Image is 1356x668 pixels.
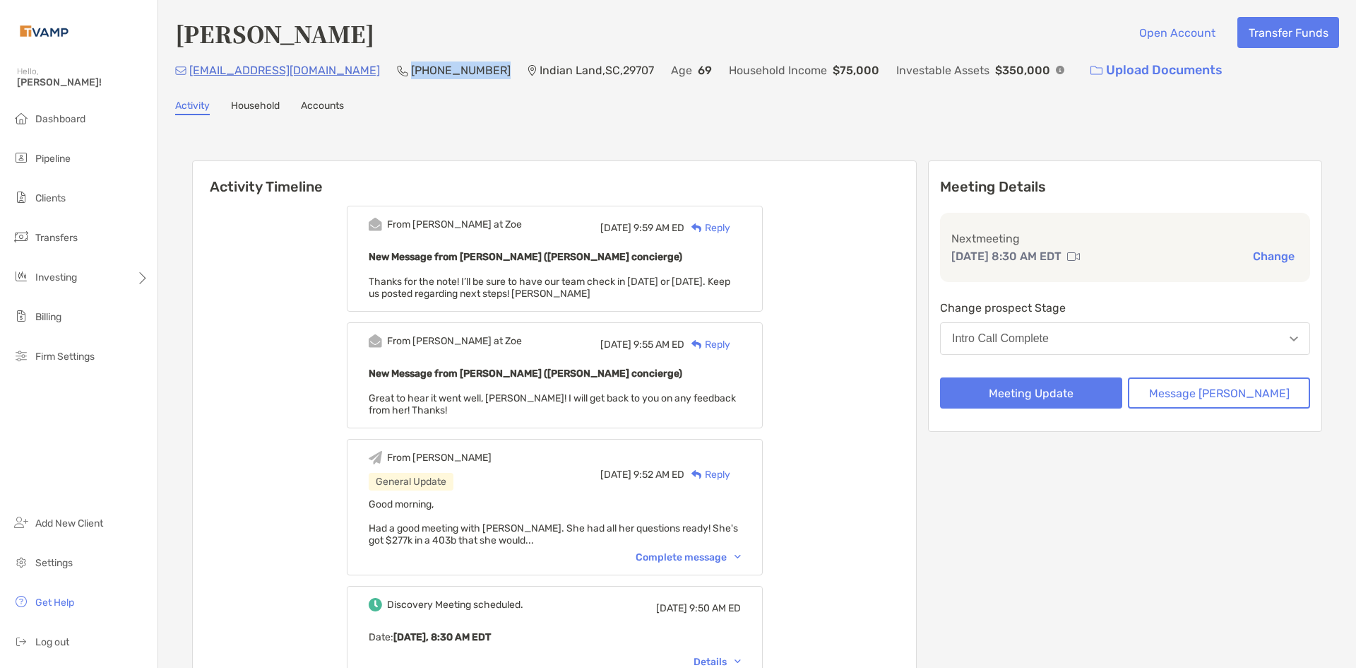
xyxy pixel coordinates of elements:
[896,61,989,79] p: Investable Assets
[1249,249,1299,264] button: Change
[369,451,382,464] img: Event icon
[189,61,380,79] p: [EMAIL_ADDRESS][DOMAIN_NAME]
[1237,17,1339,48] button: Transfer Funds
[698,61,712,79] p: 69
[175,100,210,115] a: Activity
[369,334,382,348] img: Event icon
[1081,55,1232,86] a: Upload Documents
[387,599,523,611] div: Discovery Meeting scheduled.
[734,660,741,664] img: Chevron icon
[951,230,1299,247] p: Next meeting
[689,602,741,614] span: 9:50 AM ED
[671,61,692,79] p: Age
[175,66,186,75] img: Email Icon
[13,189,30,206] img: clients icon
[13,347,30,364] img: firm-settings icon
[393,631,491,643] b: [DATE], 8:30 AM EDT
[175,17,374,49] h4: [PERSON_NAME]
[369,392,736,416] span: Great to hear it went well, [PERSON_NAME]! I will get back to you on any feedback from her! Thanks!
[35,311,61,323] span: Billing
[369,498,738,546] span: Good morning, Had a good meeting with [PERSON_NAME]. She had all her questions ready! She's got $...
[1128,17,1226,48] button: Open Account
[528,65,537,76] img: Location Icon
[636,551,741,563] div: Complete message
[35,636,69,648] span: Log out
[600,222,631,234] span: [DATE]
[684,337,730,352] div: Reply
[951,247,1061,265] p: [DATE] 8:30 AM EDT
[1128,377,1310,409] button: Message [PERSON_NAME]
[35,153,71,165] span: Pipeline
[634,222,684,234] span: 9:59 AM ED
[634,469,684,481] span: 9:52 AM ED
[17,6,71,57] img: Zoe Logo
[387,335,522,347] div: From [PERSON_NAME] at Zoe
[13,307,30,324] img: billing icon
[35,517,103,529] span: Add New Client
[1090,66,1102,76] img: button icon
[634,339,684,351] span: 9:55 AM ED
[833,61,879,79] p: $75,000
[369,368,682,380] b: New Message from [PERSON_NAME] ([PERSON_NAME] concierge)
[13,553,30,570] img: settings icon
[691,340,702,349] img: Reply icon
[694,656,741,668] div: Details
[301,100,344,115] a: Accounts
[35,192,66,204] span: Clients
[1067,251,1080,262] img: communication type
[691,470,702,479] img: Reply icon
[35,271,77,283] span: Investing
[940,377,1122,409] button: Meeting Update
[13,149,30,166] img: pipeline icon
[369,473,453,491] div: General Update
[995,61,1050,79] p: $350,000
[1290,336,1298,341] img: Open dropdown arrow
[369,598,382,611] img: Event icon
[952,332,1049,345] div: Intro Call Complete
[369,276,730,300] span: Thanks for the note! I’ll be sure to have our team check in [DATE] or [DATE]. Keep us posted rega...
[729,61,827,79] p: Household Income
[369,628,741,646] p: Date :
[600,469,631,481] span: [DATE]
[387,452,492,464] div: From [PERSON_NAME]
[940,322,1310,355] button: Intro Call Complete
[540,61,654,79] p: Indian Land , SC , 29707
[35,351,95,363] span: Firm Settings
[13,514,30,531] img: add_new_client icon
[193,161,916,195] h6: Activity Timeline
[600,339,631,351] span: [DATE]
[940,178,1310,196] p: Meeting Details
[35,557,73,569] span: Settings
[35,113,85,125] span: Dashboard
[1056,66,1064,74] img: Info Icon
[684,467,730,482] div: Reply
[13,268,30,285] img: investing icon
[684,221,730,235] div: Reply
[35,232,78,244] span: Transfers
[13,633,30,650] img: logout icon
[13,593,30,610] img: get-help icon
[940,299,1310,317] p: Change prospect Stage
[397,65,408,76] img: Phone Icon
[35,597,74,609] span: Get Help
[13,228,30,245] img: transfers icon
[656,602,687,614] span: [DATE]
[734,555,741,559] img: Chevron icon
[387,218,522,230] div: From [PERSON_NAME] at Zoe
[411,61,511,79] p: [PHONE_NUMBER]
[13,110,30,127] img: dashboard icon
[691,223,702,233] img: Reply icon
[369,251,682,263] b: New Message from [PERSON_NAME] ([PERSON_NAME] concierge)
[369,218,382,231] img: Event icon
[17,76,149,88] span: [PERSON_NAME]!
[231,100,280,115] a: Household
